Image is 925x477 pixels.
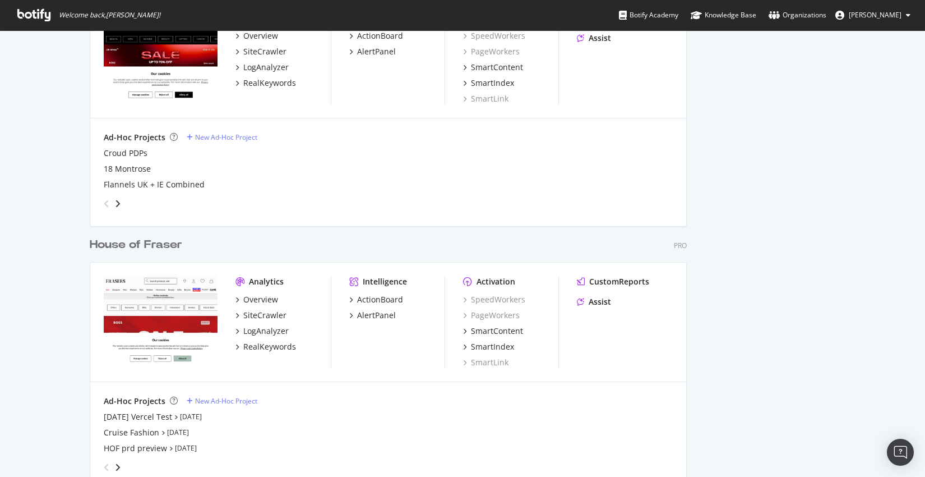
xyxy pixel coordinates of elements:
[349,294,403,305] a: ActionBoard
[243,294,278,305] div: Overview
[589,296,611,308] div: Assist
[243,62,289,73] div: LogAnalyzer
[243,46,286,57] div: SiteCrawler
[463,294,525,305] a: SpeedWorkers
[104,443,167,454] a: HOF prd preview
[235,341,296,352] a: RealKeywords
[463,46,520,57] a: PageWorkers
[243,77,296,89] div: RealKeywords
[471,77,514,89] div: SmartIndex
[180,412,202,421] a: [DATE]
[769,10,826,21] div: Organizations
[114,198,122,209] div: angle-right
[849,10,901,20] span: Amelie Thomas
[195,396,257,406] div: New Ad-Hoc Project
[114,462,122,473] div: angle-right
[357,294,403,305] div: ActionBoard
[104,411,172,423] a: [DATE] Vercel Test
[589,276,649,287] div: CustomReports
[471,325,523,337] div: SmartContent
[187,132,257,142] a: New Ad-Hoc Project
[243,341,296,352] div: RealKeywords
[90,237,187,253] a: House of Fraser
[357,30,403,42] div: ActionBoard
[104,396,165,407] div: Ad-Hoc Projects
[104,12,218,103] img: flannels.com
[463,357,508,368] a: SmartLink
[463,310,520,321] a: PageWorkers
[249,276,284,287] div: Analytics
[235,46,286,57] a: SiteCrawler
[235,77,296,89] a: RealKeywords
[471,341,514,352] div: SmartIndex
[104,276,218,367] img: houseoffraser.co.uk
[167,428,189,437] a: [DATE]
[349,310,396,321] a: AlertPanel
[357,310,396,321] div: AlertPanel
[243,325,289,337] div: LogAnalyzer
[674,241,687,250] div: Pro
[887,439,914,466] div: Open Intercom Messenger
[104,179,205,190] a: Flannels UK + IE Combined
[349,30,403,42] a: ActionBoard
[463,325,523,337] a: SmartContent
[104,427,159,438] a: Cruise Fashion
[471,62,523,73] div: SmartContent
[243,30,278,42] div: Overview
[477,276,515,287] div: Activation
[463,30,525,42] a: SpeedWorkers
[349,46,396,57] a: AlertPanel
[104,132,165,143] div: Ad-Hoc Projects
[363,276,407,287] div: Intelligence
[235,62,289,73] a: LogAnalyzer
[577,296,611,308] a: Assist
[59,11,160,20] span: Welcome back, [PERSON_NAME] !
[826,6,919,24] button: [PERSON_NAME]
[195,132,257,142] div: New Ad-Hoc Project
[99,458,114,476] div: angle-left
[104,148,147,159] a: Croud PDPs
[463,341,514,352] a: SmartIndex
[577,33,611,44] a: Assist
[99,195,114,213] div: angle-left
[357,46,396,57] div: AlertPanel
[104,163,151,175] a: 18 Montrose
[175,443,197,453] a: [DATE]
[90,237,182,253] div: House of Fraser
[589,33,611,44] div: Assist
[577,276,649,287] a: CustomReports
[463,93,508,104] a: SmartLink
[235,30,278,42] a: Overview
[187,396,257,406] a: New Ad-Hoc Project
[235,325,289,337] a: LogAnalyzer
[619,10,678,21] div: Botify Academy
[463,77,514,89] a: SmartIndex
[235,310,286,321] a: SiteCrawler
[691,10,756,21] div: Knowledge Base
[235,294,278,305] a: Overview
[243,310,286,321] div: SiteCrawler
[463,62,523,73] a: SmartContent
